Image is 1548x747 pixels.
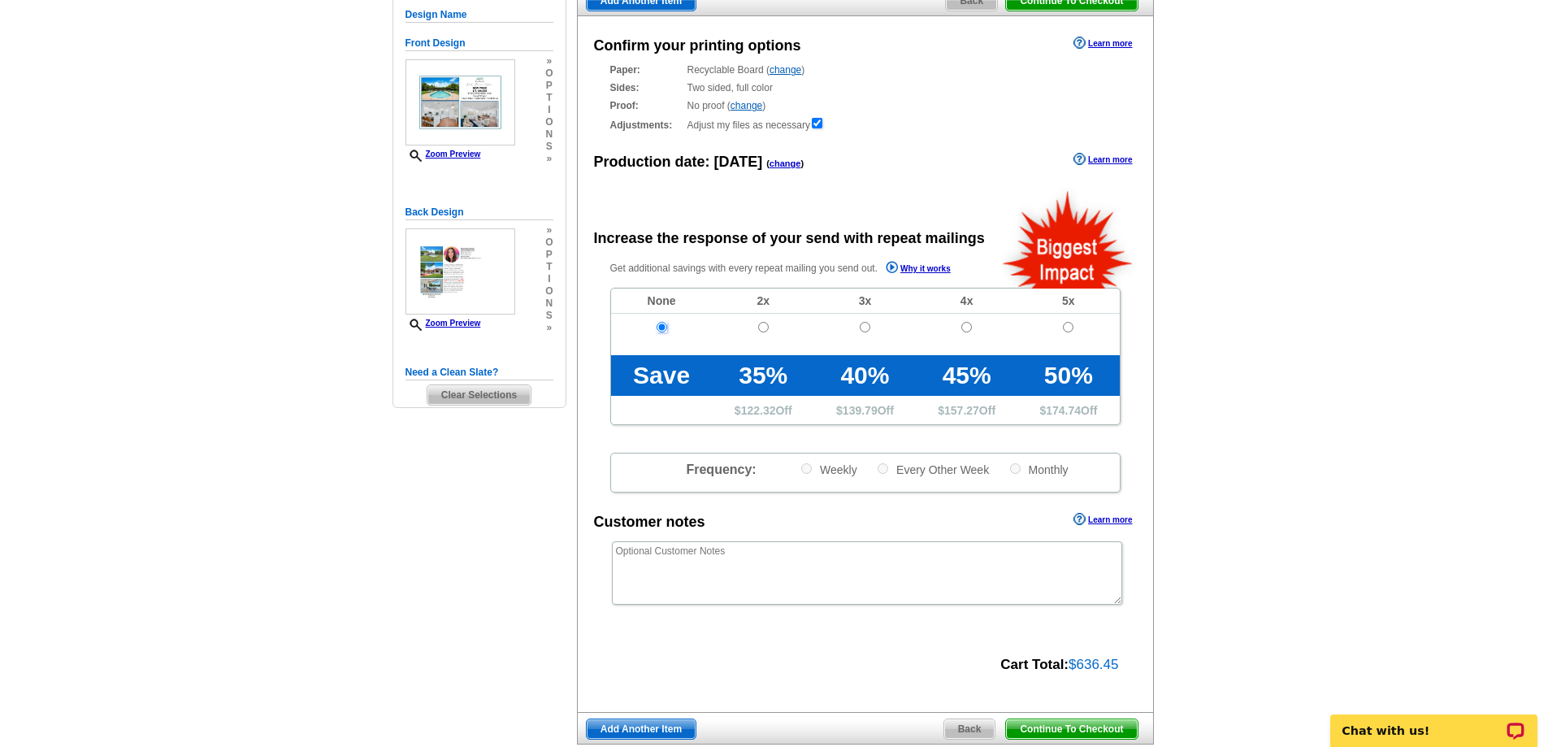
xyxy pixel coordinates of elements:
span: i [545,273,553,285]
td: 3x [814,289,916,314]
span: s [545,310,553,322]
a: Zoom Preview [405,150,481,159]
span: [DATE] [714,154,763,170]
strong: Sides: [610,80,683,95]
strong: Paper: [610,63,683,77]
a: Why it works [886,261,951,278]
span: o [545,237,553,249]
span: o [545,116,553,128]
td: None [611,289,713,314]
span: 122.32 [741,404,776,417]
div: Two sided, full color [610,80,1121,95]
a: Zoom Preview [405,319,481,328]
td: 5x [1017,289,1119,314]
div: Customer notes [594,511,705,533]
td: $ Off [916,396,1017,424]
td: $ Off [814,396,916,424]
span: ( ) [766,159,804,168]
a: Learn more [1073,37,1132,50]
span: 157.27 [944,404,979,417]
span: Add Another Item [587,719,696,739]
span: p [545,80,553,92]
a: change [731,100,762,111]
a: Learn more [1073,513,1132,526]
span: $636.45 [1069,657,1118,672]
span: 174.74 [1046,404,1081,417]
label: Every Other Week [876,462,989,477]
input: Monthly [1010,463,1021,474]
input: Every Other Week [878,463,888,474]
strong: Adjustments: [610,118,683,132]
span: n [545,128,553,141]
iframe: LiveChat chat widget [1320,696,1548,747]
td: 50% [1017,355,1119,396]
span: o [545,285,553,297]
span: » [545,224,553,237]
a: change [770,64,801,76]
span: n [545,297,553,310]
h5: Need a Clean Slate? [405,365,553,380]
strong: Proof: [610,98,683,113]
input: Weekly [801,463,812,474]
h5: Front Design [405,36,553,51]
td: 45% [916,355,1017,396]
span: t [545,261,553,273]
a: Back [943,719,996,740]
h5: Back Design [405,205,553,220]
p: Get additional savings with every repeat mailing you send out. [610,259,986,278]
td: $ Off [1017,396,1119,424]
div: Production date: [594,151,804,173]
span: Frequency: [686,463,756,476]
span: » [545,153,553,165]
td: 2x [713,289,814,314]
td: Save [611,355,713,396]
div: No proof ( ) [610,98,1121,113]
strong: Cart Total: [1000,657,1069,672]
span: p [545,249,553,261]
span: Clear Selections [427,385,531,405]
a: Add Another Item [586,719,696,740]
img: biggestImpact.png [1001,189,1135,289]
td: 4x [916,289,1017,314]
span: » [545,55,553,67]
td: 35% [713,355,814,396]
span: s [545,141,553,153]
span: Continue To Checkout [1006,719,1137,739]
label: Monthly [1008,462,1069,477]
h5: Design Name [405,7,553,23]
div: Adjust my files as necessary [610,116,1121,132]
div: Recyclable Board ( ) [610,63,1121,77]
a: Learn more [1073,153,1132,166]
label: Weekly [800,462,857,477]
span: o [545,67,553,80]
img: small-thumb.jpg [405,59,515,145]
div: Confirm your printing options [594,35,801,57]
span: t [545,92,553,104]
img: small-thumb.jpg [405,228,515,315]
a: change [770,159,801,168]
span: i [545,104,553,116]
div: Increase the response of your send with repeat mailings [594,228,985,250]
span: Back [944,719,995,739]
td: $ Off [713,396,814,424]
span: 139.79 [843,404,878,417]
span: » [545,322,553,334]
td: 40% [814,355,916,396]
